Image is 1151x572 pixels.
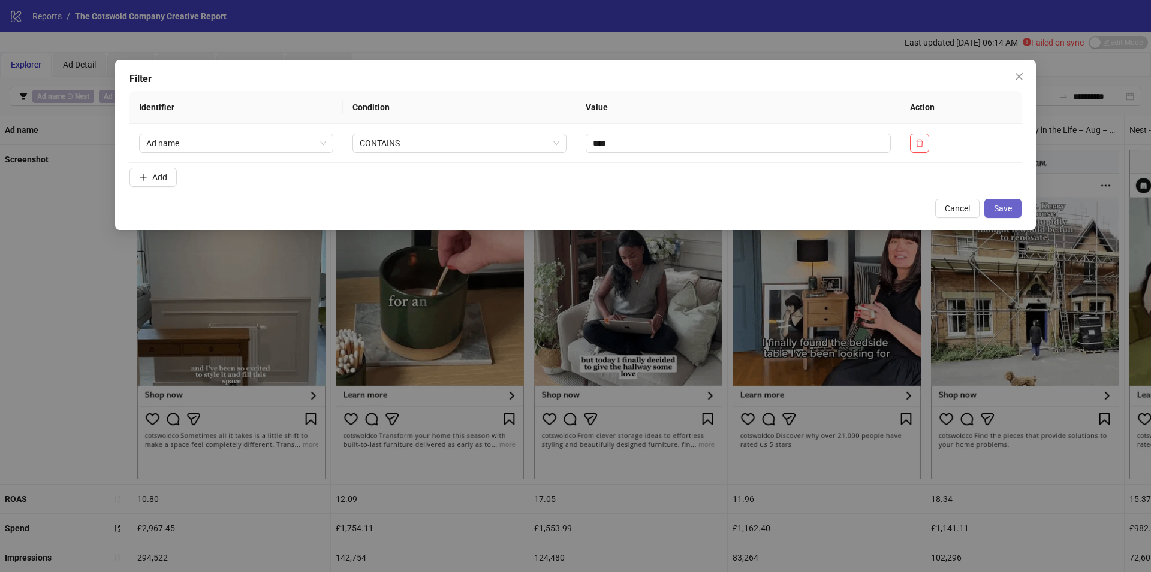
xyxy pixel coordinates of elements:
th: Action [900,91,1022,124]
button: Close [1010,67,1029,86]
button: Add [129,168,177,187]
span: CONTAINS [360,134,559,152]
th: Value [576,91,900,124]
div: Filter [129,72,1022,86]
span: plus [139,173,147,181]
th: Identifier [129,91,343,124]
span: Add [152,172,167,182]
th: Condition [343,91,576,124]
button: Cancel [935,199,980,218]
span: Ad name [146,134,326,152]
span: Cancel [945,204,970,213]
span: close [1014,72,1024,81]
button: Save [984,199,1022,218]
span: Save [994,204,1012,213]
span: delete [915,139,924,147]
